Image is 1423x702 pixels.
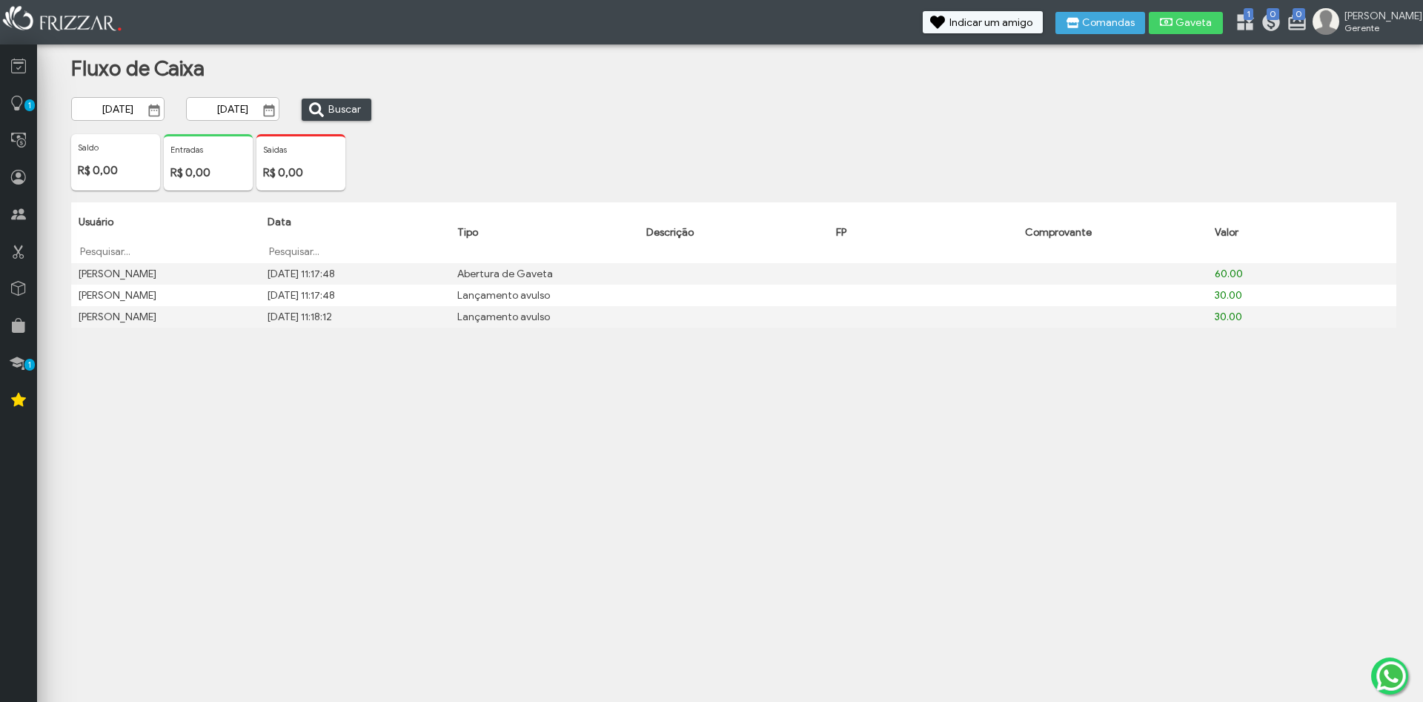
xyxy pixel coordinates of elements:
[78,164,153,177] p: R$ 0,00
[170,145,246,155] p: Entradas
[923,11,1043,33] button: Indicar um amigo
[639,202,828,263] th: Descrição
[328,99,361,121] span: Buscar
[260,202,449,263] th: Data
[144,103,165,118] button: Show Calendar
[1207,202,1397,263] th: Valor
[836,226,846,239] span: FP
[71,306,260,328] td: [PERSON_NAME]
[457,226,478,239] span: Tipo
[829,202,1018,263] th: FP
[186,97,279,121] input: Data Final
[259,103,279,118] button: Show Calendar
[71,202,260,263] th: Usuário
[170,166,246,179] p: R$ 0,00
[24,99,35,111] span: 1
[1215,289,1242,302] span: 30.00
[268,244,442,259] input: Pesquisar...
[1373,658,1409,694] img: whatsapp.png
[79,244,253,259] input: Pesquisar...
[1244,8,1253,20] span: 1
[1344,22,1411,33] span: Gerente
[450,285,639,306] td: Lançamento avulso
[1055,12,1145,34] button: Comandas
[268,216,291,228] span: Data
[1215,226,1238,239] span: Valor
[1082,18,1135,28] span: Comandas
[450,263,639,285] td: Abertura de Gaveta
[260,306,449,328] td: [DATE] 11:18:12
[1215,268,1243,280] span: 60.00
[260,285,449,306] td: [DATE] 11:17:48
[71,97,165,121] input: Data Inicial
[71,56,359,82] h1: Fluxo de Caixa
[1018,202,1207,263] th: Comprovante
[450,306,639,328] td: Lançamento avulso
[302,99,371,121] button: Buscar
[260,263,449,285] td: [DATE] 11:17:48
[263,166,339,179] p: R$ 0,00
[263,145,339,155] p: Saidas
[450,202,639,263] th: Tipo
[1261,12,1276,36] a: 0
[1175,18,1213,28] span: Gaveta
[79,216,113,228] span: Usuário
[24,359,35,371] span: 1
[1025,226,1092,239] span: Comprovante
[1344,10,1411,22] span: [PERSON_NAME]
[1235,12,1250,36] a: 1
[1215,311,1242,323] span: 30.00
[1149,12,1223,34] button: Gaveta
[1287,12,1301,36] a: 0
[78,142,153,153] p: Saldo
[1313,8,1416,38] a: [PERSON_NAME] Gerente
[1293,8,1305,20] span: 0
[1267,8,1279,20] span: 0
[949,18,1032,28] span: Indicar um amigo
[71,285,260,306] td: [PERSON_NAME]
[646,226,694,239] span: Descrição
[71,263,260,285] td: [PERSON_NAME]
